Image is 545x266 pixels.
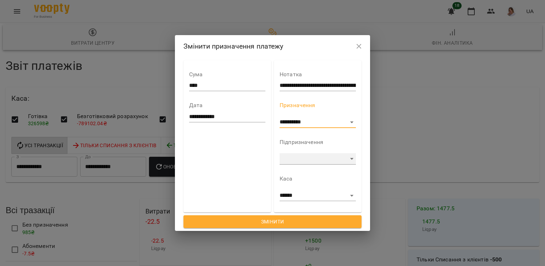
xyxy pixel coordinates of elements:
h2: Змінити призначення платежу [183,41,362,52]
span: Змінити [189,217,356,226]
label: Нотатка [280,72,356,77]
label: Дата [189,102,265,108]
label: Підпризначення [280,139,356,145]
button: Змінити [183,215,362,228]
label: Сума [189,72,265,77]
label: Каса [280,176,356,182]
label: Призначення [280,102,356,108]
